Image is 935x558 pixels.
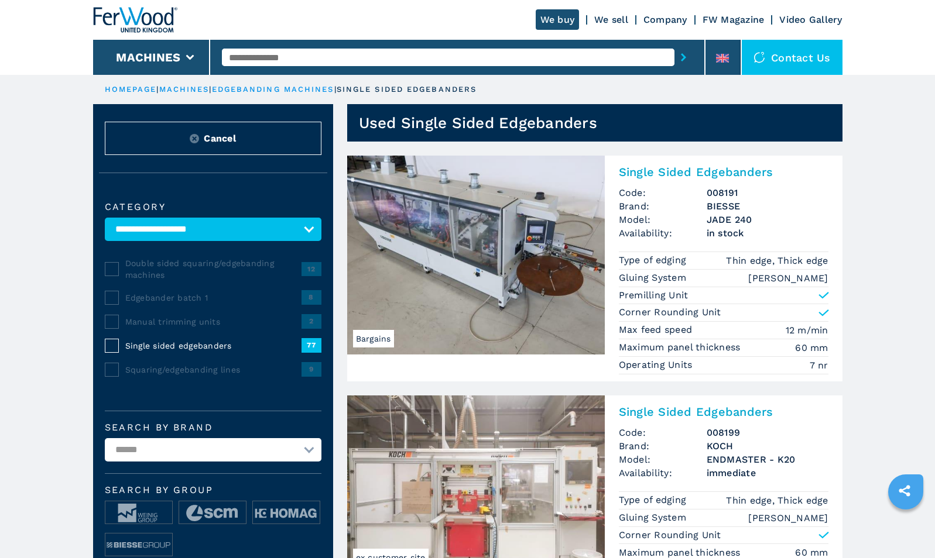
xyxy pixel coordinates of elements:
span: Model: [619,213,707,226]
span: Availability: [619,226,707,240]
p: Premilling Unit [619,289,689,302]
a: Video Gallery [779,14,842,25]
span: Brand: [619,199,707,213]
em: 7 nr [810,359,828,372]
span: 8 [302,290,321,304]
p: single sided edgebanders [337,84,477,95]
span: in stock [707,226,828,240]
div: Contact us [742,40,842,75]
img: image [105,501,172,525]
em: 12 m/min [786,323,828,337]
a: We sell [594,14,628,25]
span: Squaring/edgebanding lines [125,364,302,376]
h3: 008199 [707,426,828,439]
label: Search by brand [105,423,321,432]
em: Thin edge, Thick edge [726,254,828,267]
img: image [105,533,172,557]
p: Gluing System [619,511,690,524]
button: ResetCancel [105,122,321,155]
p: Max feed speed [619,323,696,336]
a: sharethis [890,476,919,505]
p: Operating Units [619,359,696,371]
img: Reset [190,134,199,143]
p: Corner Rounding Unit [619,306,721,319]
em: 60 mm [795,341,828,354]
span: Bargains [353,330,394,347]
iframe: Chat [885,505,926,549]
h1: Used Single Sided Edgebanders [359,113,597,132]
h3: ENDMASTER - K20 [707,453,828,466]
span: | [334,85,337,94]
a: We buy [536,9,580,30]
span: Edgebander batch 1 [125,292,302,304]
a: edgebanding machines [212,85,334,94]
h3: KOCH [707,439,828,453]
button: submit-button [674,44,693,71]
h3: BIESSE [707,199,828,213]
p: Type of edging [619,254,690,267]
img: image [253,501,320,525]
em: [PERSON_NAME] [748,511,828,525]
span: Model: [619,453,707,466]
span: | [156,85,159,94]
span: Cancel [204,132,236,145]
span: Manual trimming units [125,316,302,328]
span: 12 [302,262,321,276]
span: Single sided edgebanders [125,340,302,352]
a: Company [643,14,687,25]
a: Single Sided Edgebanders BIESSE JADE 240BargainsSingle Sided EdgebandersCode:008191Brand:BIESSEMo... [347,156,842,381]
span: 77 [302,338,321,352]
a: machines [159,85,210,94]
h2: Single Sided Edgebanders [619,405,828,419]
p: Maximum panel thickness [619,341,744,354]
span: Brand: [619,439,707,453]
span: Code: [619,426,707,439]
span: 2 [302,314,321,328]
p: Gluing System [619,271,690,284]
span: 9 [302,362,321,376]
a: HOMEPAGE [105,85,157,94]
h2: Single Sided Edgebanders [619,165,828,179]
em: Thin edge, Thick edge [726,494,828,507]
h3: JADE 240 [707,213,828,226]
span: Code: [619,186,707,199]
img: image [179,501,246,525]
button: Machines [116,50,180,64]
span: Availability: [619,466,707,480]
img: Contact us [754,51,765,63]
label: Category [105,202,321,212]
span: Double sided squaring/edgebanding machines [125,257,302,281]
p: Corner Rounding Unit [619,529,721,542]
p: Type of edging [619,494,690,507]
span: immediate [707,466,828,480]
span: | [209,85,211,94]
em: [PERSON_NAME] [748,271,828,285]
span: Search by group [105,485,321,495]
img: Ferwood [93,7,177,33]
a: FW Magazine [703,14,765,25]
img: Single Sided Edgebanders BIESSE JADE 240 [347,156,605,354]
h3: 008191 [707,186,828,199]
